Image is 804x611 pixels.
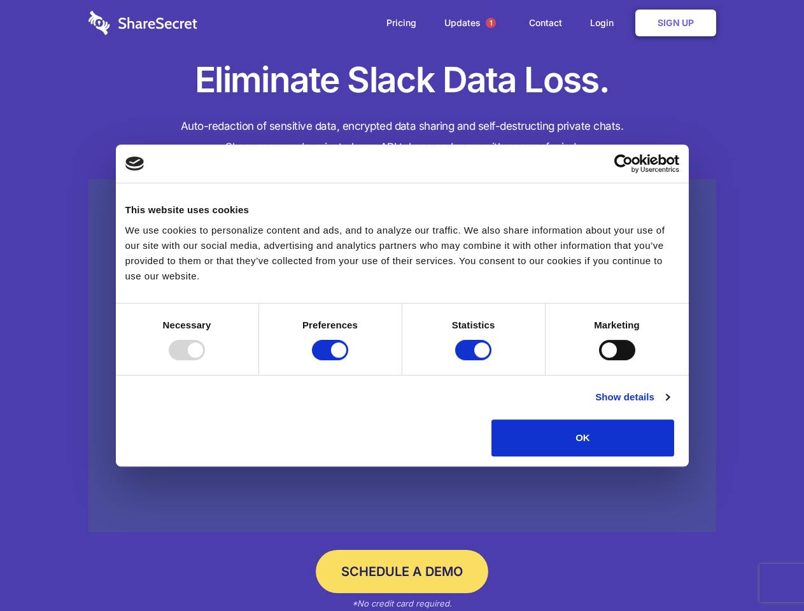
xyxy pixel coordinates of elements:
em: *No credit card required. [352,598,452,608]
strong: Marketing [594,320,640,330]
a: Usercentrics Cookiebot - opens in a new window [568,154,679,173]
a: Contact [516,3,575,43]
img: logo-wordmark-white-trans-d4663122ce5f474addd5e946df7df03e33cb6a1c49d2221995e7729f52c070b2.svg [88,11,197,35]
span: 1 [486,18,496,28]
a: Sign Up [635,10,716,36]
h1: Eliminate Slack Data Loss. [88,57,716,103]
a: Show details [595,390,669,405]
button: OK [491,419,674,456]
img: logo [125,157,145,171]
a: Schedule a Demo [316,550,488,593]
strong: Statistics [452,320,495,330]
a: Login [577,3,633,43]
div: We use cookies to personalize content and ads, and to analyze our traffic. We also share informat... [125,223,679,284]
div: This website uses cookies [125,202,679,218]
a: Wistia video thumbnail [88,179,716,533]
strong: Necessary [163,320,211,330]
strong: Preferences [302,320,358,330]
a: Pricing [374,3,429,43]
h4: Auto-redaction of sensitive data, encrypted data sharing and self-destructing private chats. Shar... [88,116,716,158]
